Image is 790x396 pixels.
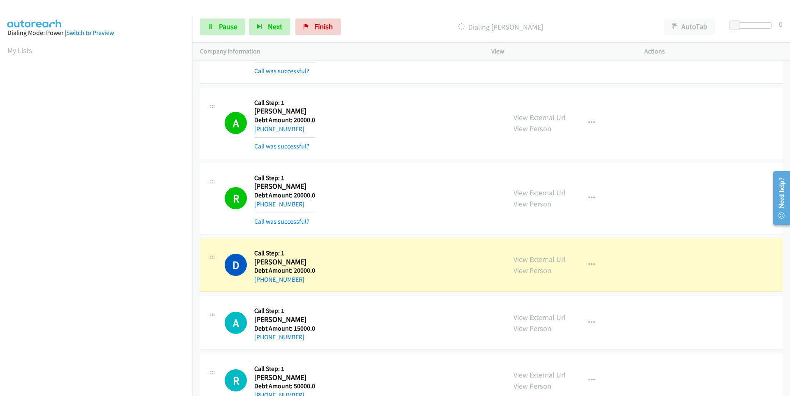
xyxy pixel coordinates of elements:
[513,266,551,275] a: View Person
[513,124,551,133] a: View Person
[254,333,304,341] a: [PHONE_NUMBER]
[225,369,247,391] h1: R
[254,249,315,257] h5: Call Step: 1
[254,142,309,150] a: Call was successful?
[200,46,476,56] p: Company Information
[225,112,247,134] h1: A
[7,46,32,55] a: My Lists
[225,312,247,334] h1: A
[352,21,649,32] p: Dialing [PERSON_NAME]
[254,365,315,373] h5: Call Step: 1
[254,382,315,390] h5: Debt Amount: 50000.0
[254,125,304,133] a: [PHONE_NUMBER]
[225,187,247,209] h1: R
[254,182,315,191] h2: [PERSON_NAME]
[225,312,247,334] div: The call is yet to be attempted
[66,29,114,37] a: Switch to Preview
[200,19,245,35] a: Pause
[225,369,247,391] div: The call is yet to be attempted
[513,199,551,208] a: View Person
[225,254,247,276] h1: D
[254,174,315,182] h5: Call Step: 1
[7,28,185,38] div: Dialing Mode: Power |
[314,22,333,31] span: Finish
[644,46,783,56] p: Actions
[491,46,630,56] p: View
[254,276,304,283] a: [PHONE_NUMBER]
[513,113,566,122] a: View External Url
[779,19,783,30] div: 0
[254,257,315,267] h2: [PERSON_NAME]
[254,200,304,208] a: [PHONE_NUMBER]
[513,381,551,391] a: View Person
[254,373,315,382] h2: [PERSON_NAME]
[254,191,315,199] h5: Debt Amount: 20000.0
[254,107,315,116] h2: [PERSON_NAME]
[766,165,790,231] iframe: Resource Center
[219,22,237,31] span: Pause
[254,99,315,107] h5: Call Step: 1
[513,313,566,322] a: View External Url
[254,266,315,275] h5: Debt Amount: 20000.0
[513,188,566,197] a: View External Url
[513,255,566,264] a: View External Url
[295,19,341,35] a: Finish
[249,19,290,35] button: Next
[254,307,315,315] h5: Call Step: 1
[513,324,551,333] a: View Person
[254,324,315,333] h5: Debt Amount: 15000.0
[254,116,315,124] h5: Debt Amount: 20000.0
[513,370,566,380] a: View External Url
[254,67,309,75] a: Call was successful?
[268,22,282,31] span: Next
[664,19,715,35] button: AutoTab
[254,315,315,324] h2: [PERSON_NAME]
[254,218,309,225] a: Call was successful?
